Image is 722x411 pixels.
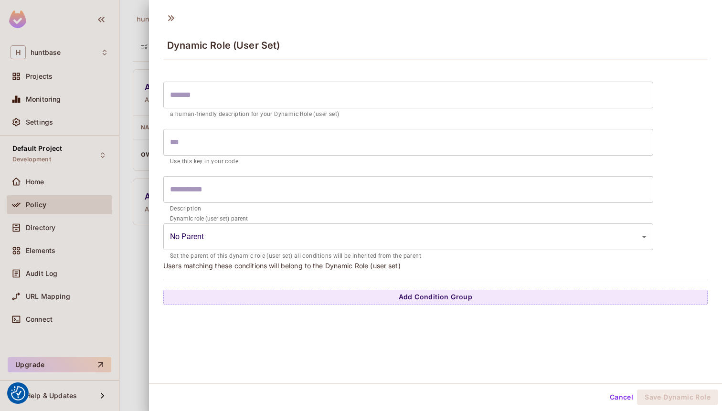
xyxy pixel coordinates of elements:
[163,290,708,305] button: Add Condition Group
[170,110,647,119] p: a human-friendly description for your Dynamic Role (user set)
[163,261,708,270] p: Users matching these conditions will belong to the Dynamic Role (user set)
[170,252,647,261] p: Set the parent of this dynamic role (user set) all conditions will be inherited from the parent
[163,223,653,250] div: Without label
[170,204,647,214] p: Description
[170,214,247,222] label: Dynamic role (user set) parent
[170,157,647,167] p: Use this key in your code.
[606,390,637,405] button: Cancel
[11,386,25,400] img: Revisit consent button
[167,40,280,51] span: Dynamic Role (User Set)
[11,386,25,400] button: Consent Preferences
[637,390,718,405] button: Save Dynamic Role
